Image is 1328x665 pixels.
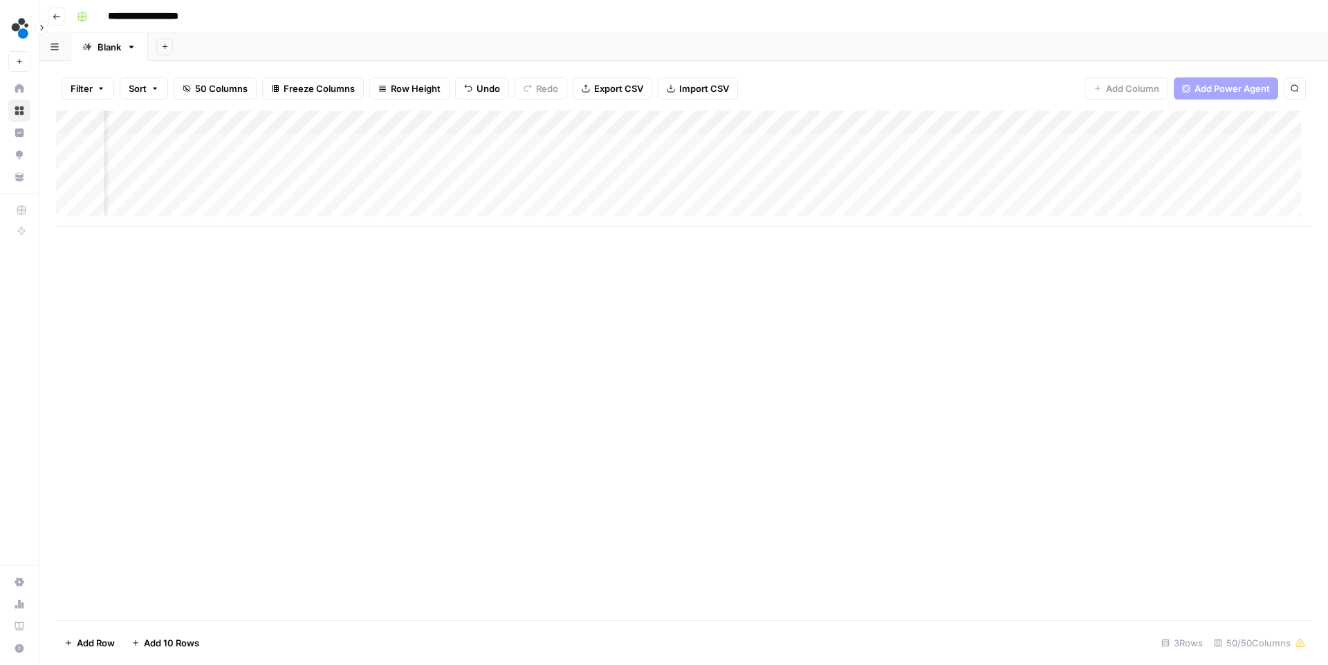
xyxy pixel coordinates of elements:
button: Import CSV [658,77,738,100]
button: Undo [455,77,509,100]
span: Freeze Columns [284,82,355,95]
span: Row Height [391,82,441,95]
button: Add Power Agent [1174,77,1278,100]
span: Add Column [1106,82,1159,95]
a: Your Data [8,166,30,188]
button: Redo [515,77,567,100]
span: Filter [71,82,93,95]
button: Workspace: spot.ai [8,11,30,46]
span: Add 10 Rows [144,636,199,650]
a: Learning Hub [8,615,30,637]
button: Add 10 Rows [123,632,207,654]
div: Blank [98,40,121,54]
button: Row Height [369,77,450,100]
span: Export CSV [594,82,643,95]
a: Home [8,77,30,100]
span: Add Power Agent [1195,82,1270,95]
button: Freeze Columns [262,77,364,100]
a: Blank [71,33,148,61]
button: Help + Support [8,637,30,659]
a: Settings [8,571,30,593]
img: spot.ai Logo [8,16,33,41]
button: Add Column [1085,77,1168,100]
a: Insights [8,122,30,144]
button: Sort [120,77,168,100]
button: Filter [62,77,114,100]
a: Opportunities [8,144,30,166]
button: Add Row [56,632,123,654]
div: 50/50 Columns [1208,632,1311,654]
button: Export CSV [573,77,652,100]
button: 50 Columns [174,77,257,100]
span: Sort [129,82,147,95]
span: 50 Columns [195,82,248,95]
div: 3 Rows [1156,632,1208,654]
span: Add Row [77,636,115,650]
a: Browse [8,100,30,122]
a: Usage [8,593,30,615]
span: Undo [477,82,500,95]
span: Import CSV [679,82,729,95]
span: Redo [536,82,558,95]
